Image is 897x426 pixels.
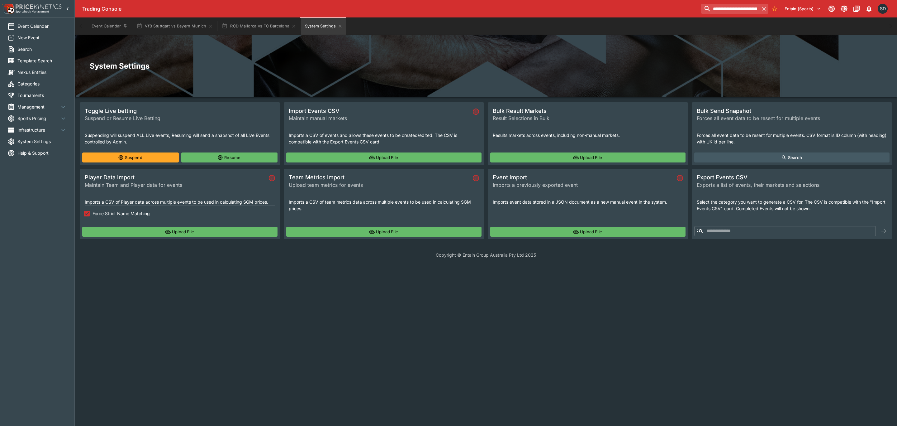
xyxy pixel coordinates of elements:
span: Search [17,46,67,52]
span: Sports Pricing [17,115,59,122]
span: Template Search [17,57,67,64]
button: VfB Stuttgart vs Bayern Munich [133,17,217,35]
button: Search [694,152,890,162]
button: Upload File [82,227,278,237]
p: Results markets across events, including non-manual markets. [493,132,683,138]
button: Upload File [286,152,482,162]
button: RCD Mallorca vs FC Barcelona [218,17,300,35]
p: Imports a CSV of Player data across multiple events to be used in calculating SGM prices. [85,199,275,205]
img: PriceKinetics [16,4,62,9]
span: Event Import [493,174,674,181]
img: PriceKinetics Logo [2,2,14,15]
div: Trading Console [82,6,699,12]
span: Maintain manual markets [289,114,470,122]
span: Management [17,104,59,110]
button: Connected to PK [826,3,837,14]
span: Toggle Live betting [85,107,275,114]
span: Bulk Send Snapshot [697,107,887,114]
span: System Settings [17,138,67,145]
span: Bulk Result Markets [493,107,683,114]
button: System Settings [301,17,346,35]
button: No Bookmarks [770,4,780,14]
button: Documentation [851,3,862,14]
span: Import Events CSV [289,107,470,114]
p: Imports a CSV of events and allows these events to be created/edited. The CSV is compatible with ... [289,132,479,145]
input: search [701,4,759,14]
span: Event Calendar [17,23,67,29]
button: Upload File [490,227,686,237]
span: Nexus Entities [17,69,67,75]
button: Upload File [490,152,686,162]
span: Categories [17,80,67,87]
span: Exports a list of events, their markets and selections [697,181,887,189]
span: New Event [17,34,67,41]
span: Help & Support [17,150,67,156]
button: Notifications [863,3,875,14]
span: Maintain Team and Player data for events [85,181,266,189]
span: Forces all event data to be resent for multiple events [697,114,887,122]
button: Select Tenant [781,4,825,14]
span: Player Data Import [85,174,266,181]
h2: System Settings [90,61,882,71]
span: Tournaments [17,92,67,99]
p: Forces all event data to be resent for multiple events. CSV format is ID column (with heading) wi... [697,132,887,145]
button: Event Calendar [88,17,131,35]
span: Imports a previously exported event [493,181,674,189]
span: Suspend or Resume Live Betting [85,114,275,122]
p: Imports event data stored in a JSON document as a new manual event in the system. [493,199,683,205]
button: Scott Dowdall [876,2,890,16]
span: Export Events CSV [697,174,887,181]
div: Scott Dowdall [878,4,888,14]
p: Copyright © Entain Group Australia Pty Ltd 2025 [75,252,897,258]
span: Result Selections in Bulk [493,114,683,122]
button: Suspend [82,152,179,162]
span: Upload team metrics for events [289,181,470,189]
button: Resume [181,152,278,162]
span: Force Strict Name Matching [93,210,150,217]
span: Infrastructure [17,127,59,133]
p: Select the category you want to generate a CSV for. The CSV is compatible with the "Import Events... [697,199,887,212]
button: Toggle light/dark mode [838,3,850,14]
button: Upload File [286,227,482,237]
p: Imports a CSV of team metrics data across multiple events to be used in calculating SGM prices. [289,199,479,212]
span: Team Metrics Import [289,174,470,181]
img: Sportsbook Management [16,10,49,13]
p: Suspending will suspend ALL Live events, Resuming will send a snapshot of all Live Events control... [85,132,275,145]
